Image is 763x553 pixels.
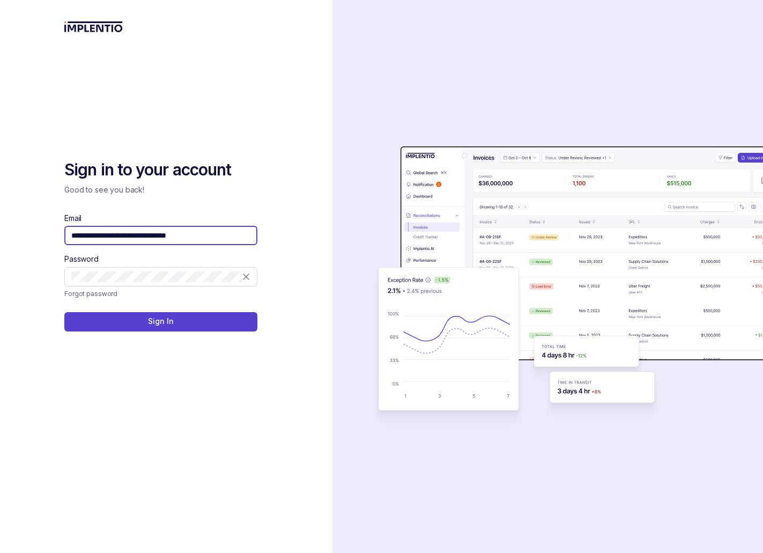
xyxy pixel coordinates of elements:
[64,213,82,224] label: Email
[148,316,173,327] p: Sign In
[64,159,257,181] h2: Sign in to your account
[64,312,257,331] button: Sign In
[64,289,117,299] a: Link Forgot password
[64,185,257,195] p: Good to see you back!
[64,21,123,32] img: logo
[64,289,117,299] p: Forgot password
[64,254,99,264] label: Password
